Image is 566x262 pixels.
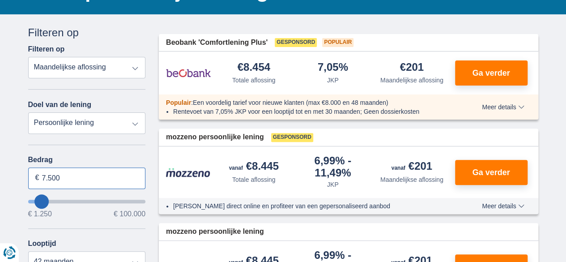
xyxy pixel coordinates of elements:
div: : [159,98,456,107]
div: €8.454 [238,62,270,74]
div: Filteren op [28,25,146,40]
span: mozzeno persoonlijke lening [166,132,264,142]
button: Meer details [475,202,531,210]
span: Gesponsord [275,38,317,47]
span: Ga verder [472,69,510,77]
span: € [35,173,39,183]
span: Populair [322,38,353,47]
img: product.pl.alt Mozzeno [166,168,211,177]
label: Filteren op [28,45,65,53]
div: €8.445 [229,161,279,173]
div: Totale aflossing [232,76,276,85]
span: Meer details [482,203,524,209]
li: [PERSON_NAME] direct online en profiteer van een gepersonaliseerd aanbod [173,202,449,210]
div: 6,99% [297,155,369,178]
span: Meer details [482,104,524,110]
span: Beobank 'Comfortlening Plus' [166,38,268,48]
div: Maandelijkse aflossing [380,175,443,184]
span: Een voordelig tarief voor nieuwe klanten (max €8.000 en 48 maanden) [193,99,388,106]
input: wantToBorrow [28,200,146,203]
div: 7,05% [318,62,348,74]
span: Gesponsord [271,133,313,142]
div: Maandelijkse aflossing [380,76,443,85]
label: Bedrag [28,156,146,164]
span: Ga verder [472,168,510,176]
div: JKP [327,76,339,85]
div: €201 [392,161,432,173]
span: mozzeno persoonlijke lening [166,227,264,237]
button: Ga verder [455,60,528,86]
img: product.pl.alt Beobank [166,62,211,84]
span: Populair [166,99,191,106]
li: Rentevoet van 7,05% JKP voor een looptijd tot en met 30 maanden; Geen dossierkosten [173,107,449,116]
div: €201 [400,62,424,74]
span: € 100.000 [114,210,145,218]
button: Meer details [475,103,531,111]
label: Looptijd [28,240,56,248]
span: € 1.250 [28,210,52,218]
div: Totale aflossing [232,175,276,184]
label: Doel van de lening [28,101,91,109]
div: JKP [327,180,339,189]
button: Ga verder [455,160,528,185]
